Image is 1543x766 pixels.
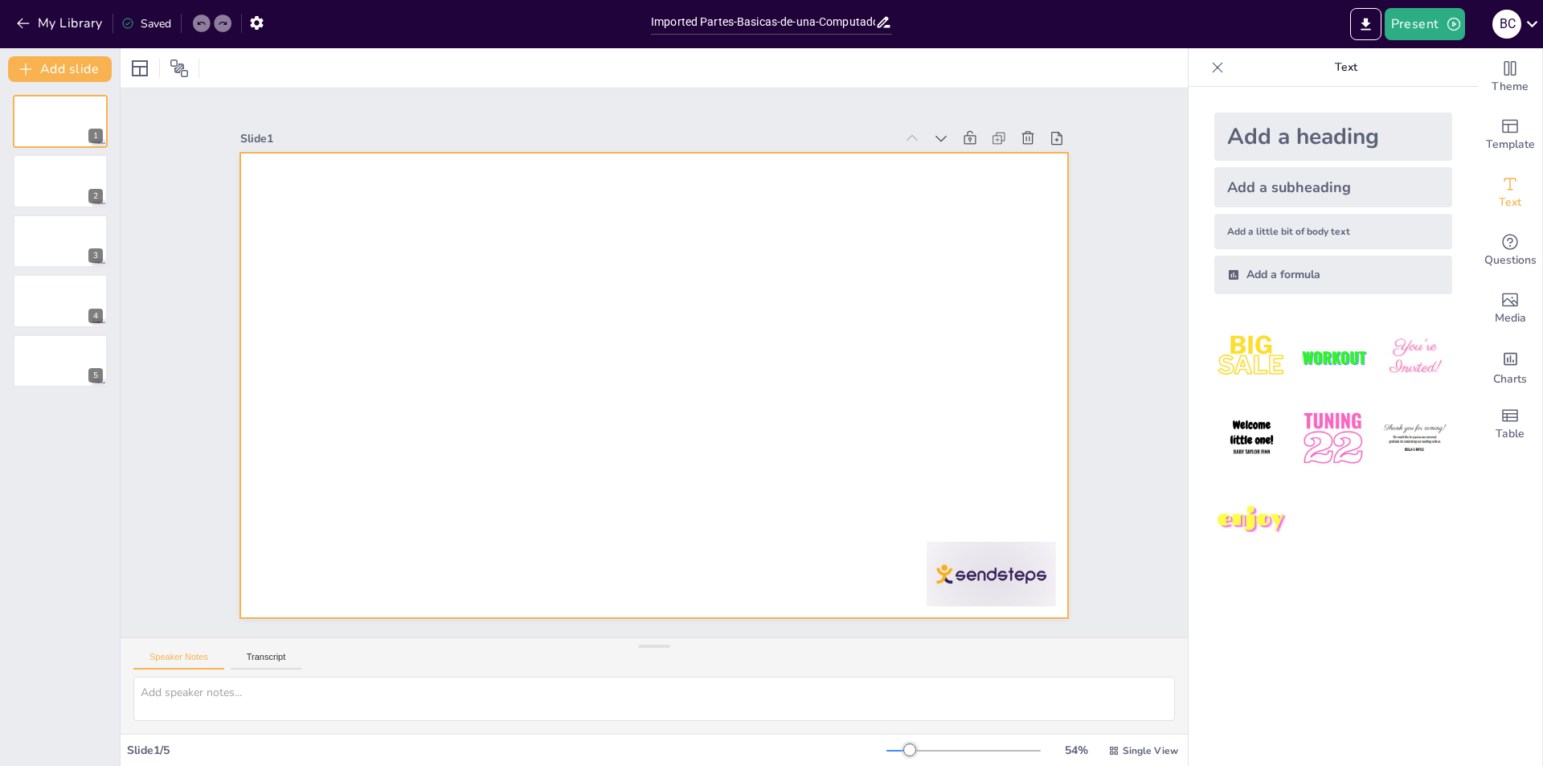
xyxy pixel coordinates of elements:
[1484,252,1537,269] span: Questions
[231,652,302,670] button: Transcript
[1492,10,1521,39] div: B C
[1295,320,1370,395] img: 2.jpeg
[1057,743,1095,758] div: 54 %
[1230,48,1462,87] p: Text
[1478,222,1542,280] div: Get real-time input from your audience
[127,743,886,758] div: Slide 1 / 5
[88,129,103,143] div: 1
[13,215,108,268] div: 3
[1214,483,1289,558] img: 7.jpeg
[1478,164,1542,222] div: Add text boxes
[1295,401,1370,476] img: 5.jpeg
[1214,401,1289,476] img: 4.jpeg
[13,274,108,327] div: 4
[88,248,103,263] div: 3
[1492,78,1529,96] span: Theme
[88,189,103,203] div: 2
[1214,320,1289,395] img: 1.jpeg
[127,55,153,81] div: Layout
[88,368,103,383] div: 5
[1478,395,1542,453] div: Add a table
[1478,280,1542,338] div: Add images, graphics, shapes or video
[13,334,108,387] div: 5
[13,154,108,207] div: 2
[1377,401,1452,476] img: 6.jpeg
[1214,256,1452,294] div: Add a formula
[170,59,189,78] span: Position
[1493,371,1527,388] span: Charts
[1478,48,1542,106] div: Change the overall theme
[1385,8,1465,40] button: Present
[12,10,109,36] button: My Library
[1350,8,1381,40] button: Export to PowerPoint
[651,10,875,34] input: Insert title
[1478,338,1542,395] div: Add charts and graphs
[1377,320,1452,395] img: 3.jpeg
[1496,425,1525,443] span: Table
[121,16,171,31] div: Saved
[1478,106,1542,164] div: Add ready made slides
[13,95,108,148] div: 1
[1495,309,1526,327] span: Media
[1123,744,1178,757] span: Single View
[88,309,103,323] div: 4
[1214,167,1452,207] div: Add a subheading
[1214,113,1452,161] div: Add a heading
[133,652,224,670] button: Speaker Notes
[1214,214,1452,249] div: Add a little bit of body text
[1499,194,1521,211] span: Text
[1486,136,1535,154] span: Template
[1492,8,1521,40] button: B C
[8,56,112,82] button: Add slide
